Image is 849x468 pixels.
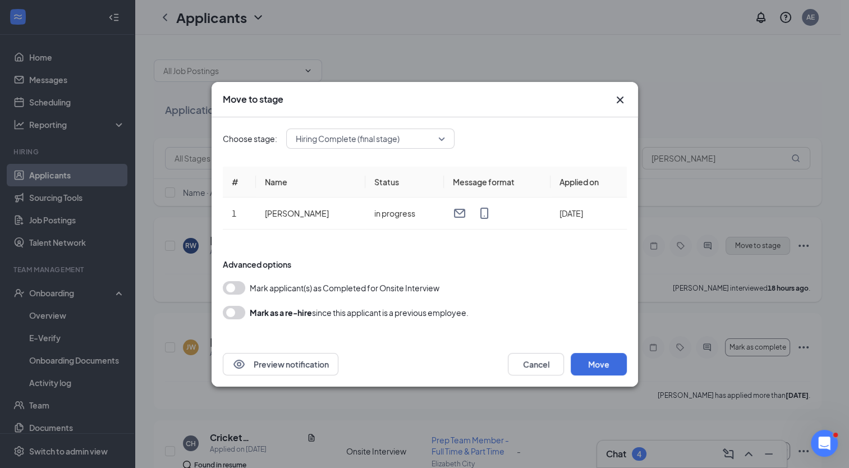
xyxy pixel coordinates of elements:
[365,198,443,230] td: in progress
[811,430,838,457] iframe: Intercom live chat
[613,93,627,107] button: Close
[223,132,277,145] span: Choose stage:
[296,130,400,147] span: Hiring Complete (final stage)
[550,167,626,198] th: Applied on
[232,208,236,218] span: 1
[250,306,469,319] div: since this applicant is a previous employee.
[453,207,466,220] svg: Email
[223,93,283,105] h3: Move to stage
[571,353,627,375] button: Move
[255,198,365,230] td: [PERSON_NAME]
[232,357,246,371] svg: Eye
[250,308,312,318] b: Mark as a re-hire
[223,167,256,198] th: #
[365,167,443,198] th: Status
[250,281,439,295] span: Mark applicant(s) as Completed for Onsite Interview
[478,207,491,220] svg: MobileSms
[508,353,564,375] button: Cancel
[550,198,626,230] td: [DATE]
[223,259,627,270] div: Advanced options
[444,167,550,198] th: Message format
[255,167,365,198] th: Name
[223,353,338,375] button: EyePreview notification
[613,93,627,107] svg: Cross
